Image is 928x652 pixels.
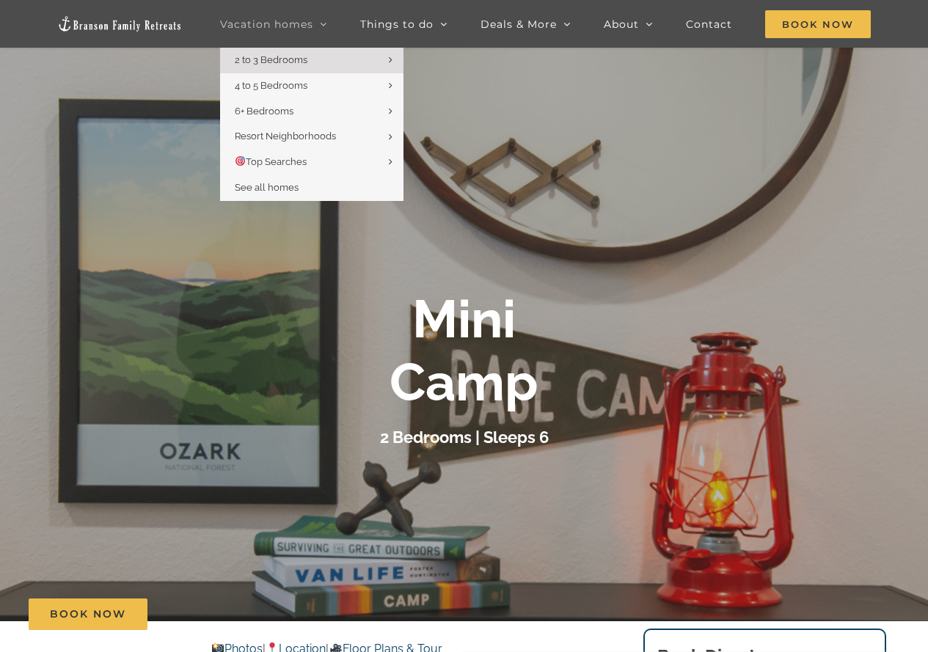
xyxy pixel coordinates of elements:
span: See all homes [235,182,299,193]
span: Vacation homes [220,19,313,29]
a: Book Now [29,598,147,630]
span: 2 to 3 Bedrooms [235,54,307,65]
a: 4 to 5 Bedrooms [220,73,403,99]
a: 2 to 3 Bedrooms [220,48,403,73]
span: 6+ Bedrooms [235,106,293,117]
img: Branson Family Retreats Logo [57,15,182,32]
span: Book Now [50,608,126,620]
a: 🎯Top Searches [220,150,403,175]
a: 6+ Bedrooms [220,99,403,125]
a: Resort Neighborhoods [220,124,403,150]
h3: 2 Bedrooms | Sleeps 6 [380,428,549,447]
span: 4 to 5 Bedrooms [235,80,307,91]
span: Contact [686,19,732,29]
span: Deals & More [481,19,557,29]
span: Things to do [360,19,434,29]
span: Book Now [765,10,871,38]
img: 🎯 [235,156,245,166]
a: See all homes [220,175,403,201]
span: Top Searches [235,156,307,167]
span: About [604,19,639,29]
b: Mini Camp [390,287,538,413]
span: Resort Neighborhoods [235,131,336,142]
